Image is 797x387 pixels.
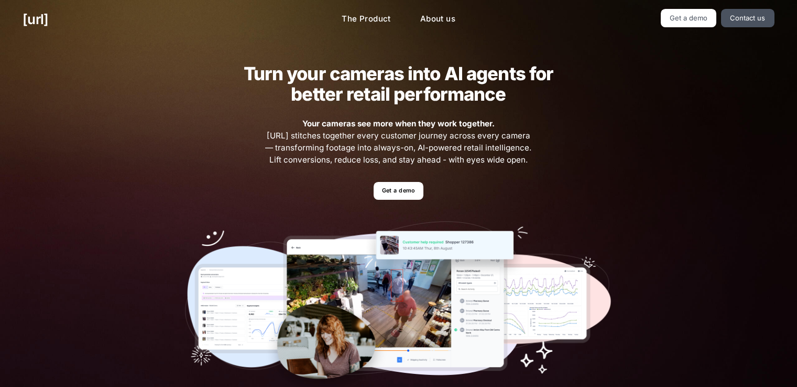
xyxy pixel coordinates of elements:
a: Get a demo [661,9,717,27]
a: About us [412,9,464,29]
a: Get a demo [374,182,423,200]
a: Contact us [721,9,774,27]
h2: Turn your cameras into AI agents for better retail performance [227,63,570,104]
strong: Your cameras see more when they work together. [302,119,495,128]
a: The Product [333,9,399,29]
span: [URL] stitches together every customer journey across every camera — transforming footage into al... [264,118,533,166]
a: [URL] [23,9,48,29]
